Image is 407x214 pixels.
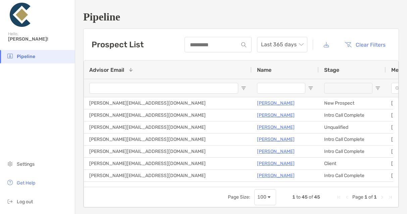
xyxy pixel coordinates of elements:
a: [PERSON_NAME] [257,159,295,168]
div: Page Size [254,189,276,205]
div: [PERSON_NAME][EMAIL_ADDRESS][DOMAIN_NAME] [84,170,252,181]
div: Unqualified [319,121,386,133]
span: 45 [302,194,308,200]
div: Intro Call Complete [319,133,386,145]
span: Page [352,194,363,200]
span: Pipeline [17,54,35,59]
div: Page Size: [228,194,250,200]
div: [PERSON_NAME][EMAIL_ADDRESS][DOMAIN_NAME] [84,158,252,169]
div: Previous Page [344,195,350,200]
input: Advisor Email Filter Input [89,83,238,94]
div: 100 [257,194,266,200]
a: [PERSON_NAME] [257,147,295,156]
h1: Pipeline [83,11,399,23]
input: Name Filter Input [257,83,305,94]
span: [PERSON_NAME]! [8,36,71,42]
a: [PERSON_NAME] [257,171,295,180]
button: Open Filter Menu [241,86,246,91]
img: logout icon [6,197,14,205]
span: 1 [292,194,295,200]
div: Last Page [388,195,393,200]
a: [PERSON_NAME] [257,99,295,107]
a: [PERSON_NAME] [257,111,295,119]
div: First Page [336,195,342,200]
a: [PERSON_NAME] [257,135,295,144]
img: Zoe Logo [8,3,32,27]
div: Intro Call Complete [319,170,386,181]
a: [PERSON_NAME] [257,123,295,131]
img: input icon [241,42,246,47]
div: [PERSON_NAME][EMAIL_ADDRESS][DOMAIN_NAME] [84,121,252,133]
img: settings icon [6,160,14,168]
span: 45 [314,194,320,200]
span: of [368,194,373,200]
span: 1 [364,194,367,200]
div: [PERSON_NAME][EMAIL_ADDRESS][DOMAIN_NAME] [84,133,252,145]
div: Next Page [379,195,385,200]
div: [PERSON_NAME][EMAIL_ADDRESS][DOMAIN_NAME] [84,109,252,121]
div: Intro Call Complete [319,146,386,157]
button: Open Filter Menu [308,86,313,91]
div: Intro Call Complete [319,109,386,121]
span: of [309,194,313,200]
h3: Prospect List [92,40,144,49]
button: Open Filter Menu [375,86,380,91]
span: Stage [324,67,339,73]
span: Name [257,67,271,73]
button: Clear Filters [340,37,391,52]
img: get-help icon [6,178,14,186]
span: Last 365 days [261,37,303,52]
span: Advisor Email [89,67,124,73]
div: New Prospect [319,97,386,109]
span: Get Help [17,180,35,186]
div: [PERSON_NAME][EMAIL_ADDRESS][DOMAIN_NAME] [84,146,252,157]
div: [PERSON_NAME][EMAIL_ADDRESS][DOMAIN_NAME] [84,97,252,109]
span: to [296,194,301,200]
span: Log out [17,199,33,205]
span: 1 [374,194,377,200]
div: Client [319,158,386,169]
img: pipeline icon [6,52,14,60]
span: Settings [17,161,35,167]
